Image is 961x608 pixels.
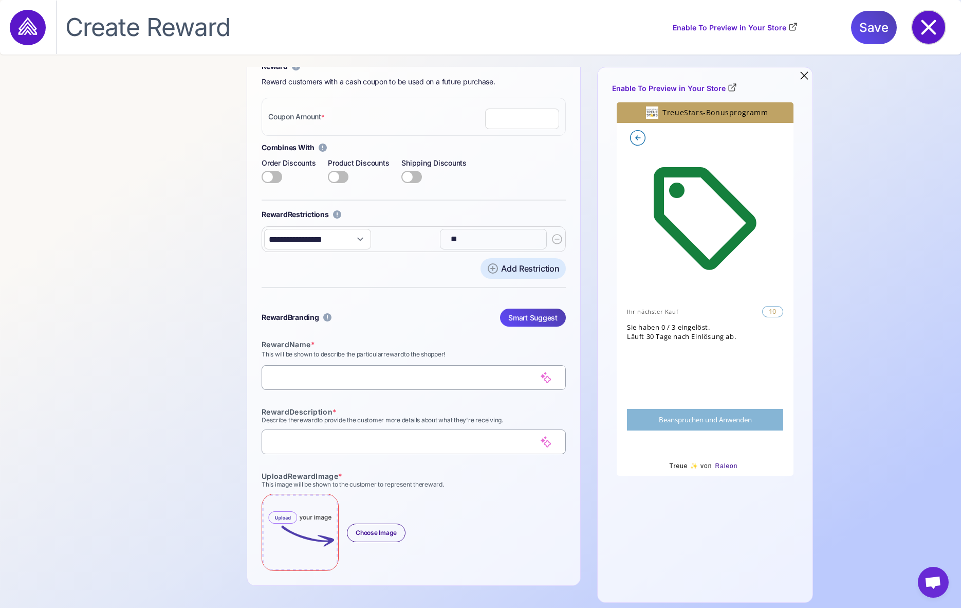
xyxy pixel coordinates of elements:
a: Enable To Preview in Your Store [673,22,798,33]
span: Combines With [262,142,315,153]
span: Smart Suggest [508,309,558,327]
span: Create Reward [65,12,231,43]
div: Description [262,406,566,417]
div: Add Restriction [501,262,560,275]
div: Reward customers with a cash coupon to be used on a future purchase. [262,76,566,87]
div: Describe the to provide the customer more details about what they're receiving. [262,417,566,423]
div: Coupon Amount [268,111,324,122]
div: Branding [262,312,319,323]
img: magic.d42cba1e.svg [541,372,551,383]
label: Order Discounts [262,157,316,169]
span: Reward [262,210,288,219]
span: Choose Image [356,528,397,538]
label: Product Discounts [328,157,389,169]
img: WTERewardDefault.jpg [262,494,339,571]
span: Reward [262,340,289,349]
div: Chat öffnen [918,567,949,598]
span: Reward [262,62,288,70]
div: This image will be shown to the customer to represent the . [262,481,566,488]
span: reward [383,350,404,358]
span: Save [859,11,889,44]
div: Upload Image [262,471,566,481]
img: magic.d42cba1e.svg [541,436,551,448]
label: Shipping Discounts [401,157,467,169]
span: reward [297,416,318,424]
span: reward [422,480,442,488]
div: Restrictions [262,209,329,220]
div: Name [262,339,566,350]
span: Reward [288,472,316,480]
span: Reward [262,313,288,321]
span: Reward [262,407,289,416]
a: Enable To Preview in Your Store [612,83,737,94]
div: This will be shown to describe the particular to the shopper! [262,350,566,359]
